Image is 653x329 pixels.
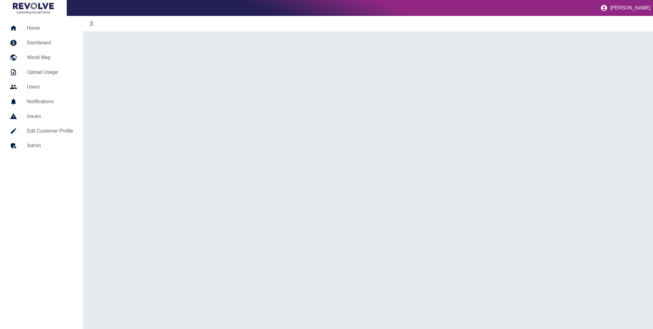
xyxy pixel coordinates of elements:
[27,98,73,105] h5: Notifications
[27,69,73,76] h5: Upload Usage
[5,94,78,109] a: Notifications
[27,142,73,149] h5: Admin
[5,65,78,80] a: Upload Usage
[5,124,78,138] a: Edit Customer Profile
[27,54,73,61] h5: World Map
[27,127,73,135] h5: Edit Customer Profile
[5,138,78,153] a: Admin
[27,83,73,91] h5: Users
[13,2,54,13] img: Logo
[27,39,73,47] h5: Dashboard
[27,113,73,120] h5: Issues
[5,21,78,36] a: Home
[5,36,78,50] a: Dashboard
[27,24,73,32] h5: Home
[598,2,653,14] button: [PERSON_NAME]
[610,5,651,11] p: [PERSON_NAME]
[5,50,78,65] a: World Map
[5,80,78,94] a: Users
[5,109,78,124] a: Issues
